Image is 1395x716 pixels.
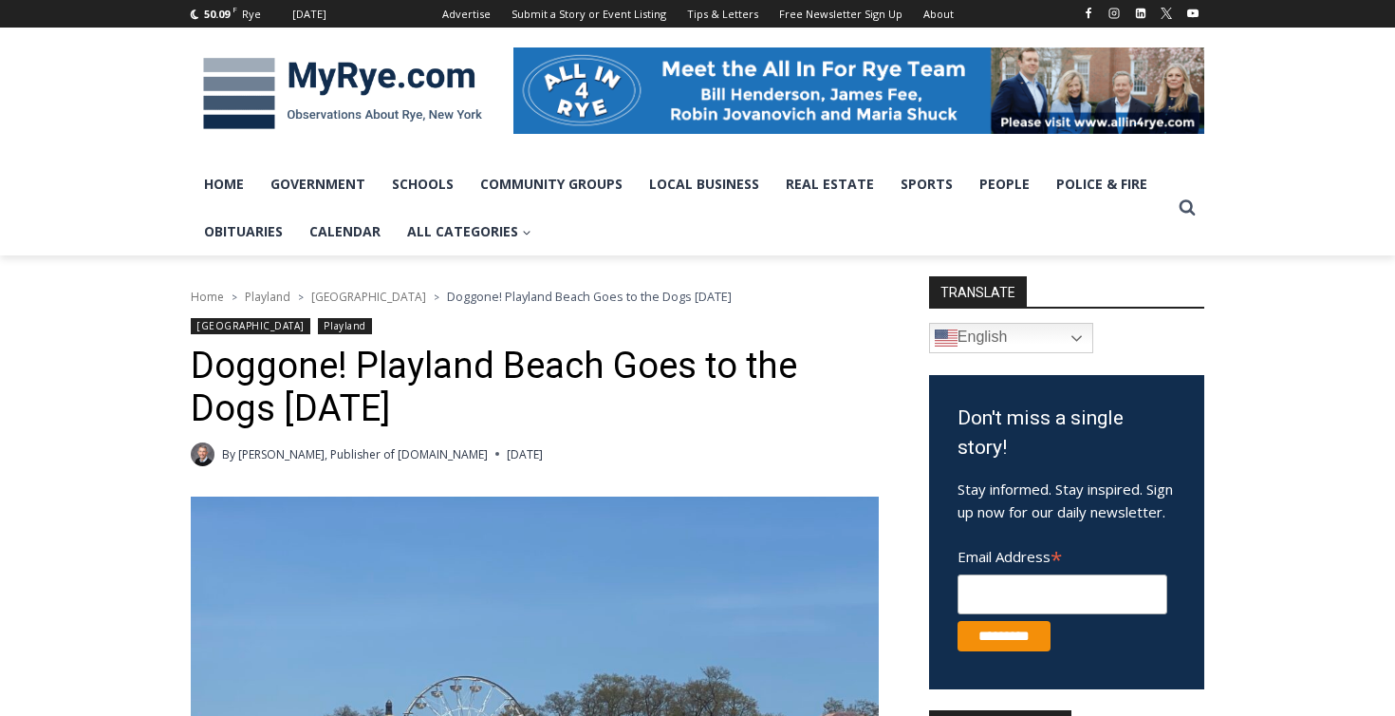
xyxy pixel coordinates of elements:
[513,47,1204,133] img: All in for Rye
[204,7,230,21] span: 50.09
[507,445,543,463] time: [DATE]
[935,327,958,349] img: en
[292,6,326,23] div: [DATE]
[191,160,1170,256] nav: Primary Navigation
[407,221,531,242] span: All Categories
[1181,2,1204,25] a: YouTube
[467,160,636,208] a: Community Groups
[298,291,304,304] span: >
[929,323,1093,353] a: English
[191,289,224,305] a: Home
[191,208,296,255] a: Obituaries
[311,289,426,305] a: [GEOGRAPHIC_DATA]
[232,291,237,304] span: >
[772,160,887,208] a: Real Estate
[245,289,290,305] a: Playland
[296,208,394,255] a: Calendar
[394,208,545,255] a: All Categories
[636,160,772,208] a: Local Business
[238,446,488,462] a: [PERSON_NAME], Publisher of [DOMAIN_NAME]
[966,160,1043,208] a: People
[191,45,494,143] img: MyRye.com
[191,318,310,334] a: [GEOGRAPHIC_DATA]
[447,288,732,305] span: Doggone! Playland Beach Goes to the Dogs [DATE]
[191,287,879,306] nav: Breadcrumbs
[1129,2,1152,25] a: Linkedin
[318,318,371,334] a: Playland
[1077,2,1100,25] a: Facebook
[1155,2,1178,25] a: X
[257,160,379,208] a: Government
[379,160,467,208] a: Schools
[958,478,1176,523] p: Stay informed. Stay inspired. Sign up now for our daily newsletter.
[242,6,261,23] div: Rye
[232,4,237,14] span: F
[958,537,1167,572] label: Email Address
[1170,191,1204,225] button: View Search Form
[958,404,1176,463] h3: Don't miss a single story!
[887,160,966,208] a: Sports
[191,443,214,466] a: Author image
[191,160,257,208] a: Home
[1043,160,1161,208] a: Police & Fire
[929,276,1027,307] strong: TRANSLATE
[222,445,235,463] span: By
[434,291,439,304] span: >
[1103,2,1125,25] a: Instagram
[191,345,879,431] h1: Doggone! Playland Beach Goes to the Dogs [DATE]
